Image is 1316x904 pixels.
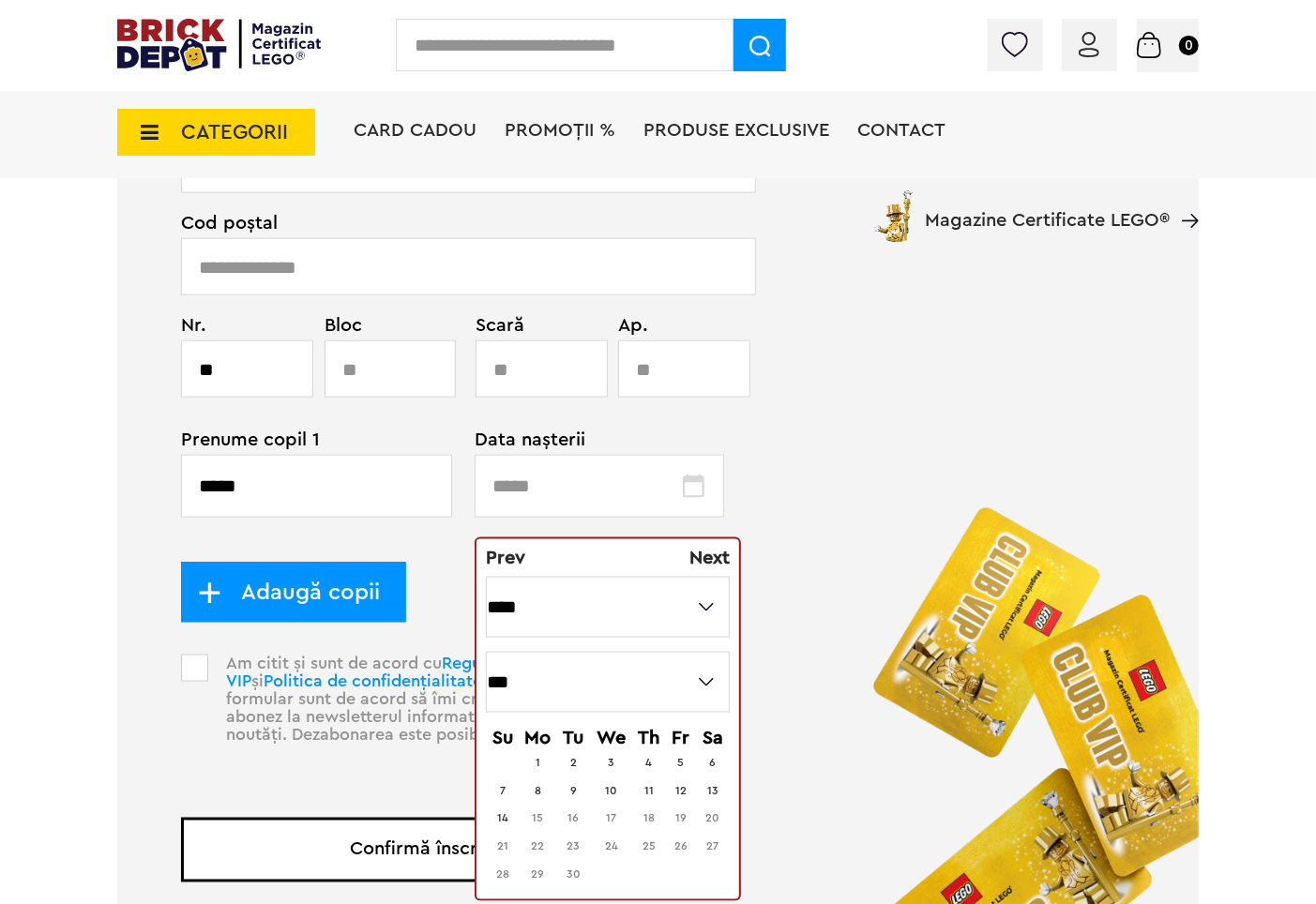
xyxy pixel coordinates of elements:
a: 13 [707,785,719,796]
span: 21 [497,841,508,852]
span: 20 [705,813,719,824]
span: 17 [606,813,616,824]
span: Friday [673,729,690,747]
span: 19 [675,813,687,824]
span: 28 [496,869,509,881]
span: 25 [643,841,656,852]
span: 27 [706,841,719,852]
a: 9 [570,785,577,796]
span: Prenume copil 1 [181,430,428,449]
span: Nr. [181,316,303,335]
span: Sunday [492,729,513,747]
a: Regulamentul Programului VIP [226,655,650,689]
span: Thursday [639,729,660,747]
span: 16 [568,813,580,824]
span: 22 [531,841,544,852]
span: Adaugă copii [221,581,380,602]
img: add_child [198,581,221,605]
a: 12 [675,785,687,796]
a: 11 [644,785,654,796]
a: 8 [535,785,541,796]
a: Magazine Certificate LEGO® [1170,187,1199,205]
span: 30 [567,869,581,881]
span: 26 [674,841,688,852]
a: Politica de confidențialitate [264,672,482,689]
a: 2 [570,757,577,768]
a: Produse exclusive [643,121,829,140]
span: Tuesday [564,729,584,747]
span: Saturday [703,729,723,747]
a: 5 [678,757,685,768]
button: Confirmă înscrierea VIP [181,818,722,882]
a: 1 [536,757,540,768]
span: 23 [567,841,581,852]
span: 24 [605,841,618,852]
a: Card Cadou [354,121,476,140]
span: Scară [476,316,573,335]
span: Data nașterii [475,430,721,449]
span: Monday [524,729,551,747]
span: 29 [531,869,544,881]
a: Contact [857,121,945,140]
span: Wednesday [597,729,626,747]
small: 0 [1179,36,1199,55]
span: Next [689,549,730,567]
span: Magazine Certificate LEGO® [925,187,1170,230]
a: 4 [646,757,653,768]
p: Am citit și sunt de acord cu și . Prin completarea acestui formular sunt de acord să îmi creez un... [214,655,722,776]
a: Prev [486,549,525,567]
span: CATEGORII [181,122,288,143]
span: Bloc [325,316,446,335]
span: 18 [643,813,655,824]
a: 3 [608,757,614,768]
span: Ap. [618,316,695,335]
a: 7 [500,785,506,796]
a: 6 [709,757,716,768]
a: PROMOȚII % [505,121,615,140]
span: 15 [532,813,543,824]
a: 14 [497,813,508,824]
a: 10 [605,785,617,796]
